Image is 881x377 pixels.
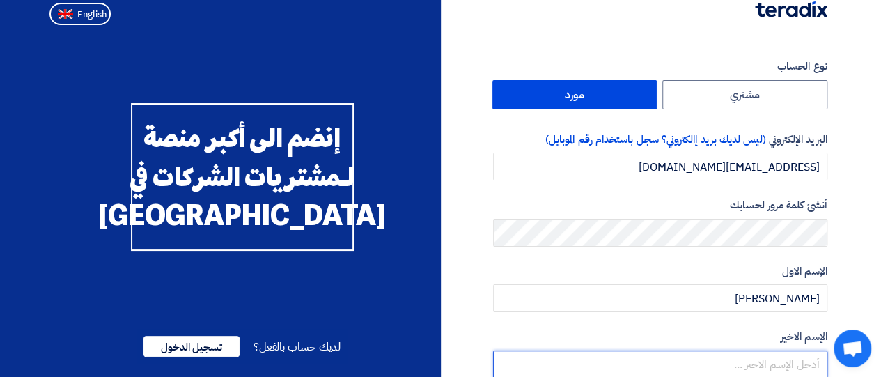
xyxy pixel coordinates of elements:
label: البريد الإلكتروني [493,132,827,148]
button: English [49,3,111,25]
label: الإسم الاخير [493,329,827,345]
div: Open chat [834,330,871,367]
a: تسجيل الدخول [143,339,240,355]
span: تسجيل الدخول [143,336,240,357]
label: أنشئ كلمة مرور لحسابك [493,197,827,213]
img: Teradix logo [755,1,827,17]
label: الإسم الاول [493,263,827,279]
span: English [77,10,107,20]
span: (ليس لديك بريد إالكتروني؟ سجل باستخدام رقم الموبايل) [545,132,766,147]
label: مشتري [662,80,827,109]
img: en-US.png [58,9,73,20]
label: نوع الحساب [493,59,827,75]
div: إنضم الى أكبر منصة لـمشتريات الشركات في [GEOGRAPHIC_DATA] [131,103,354,251]
input: أدخل بريد العمل الإلكتروني الخاص بك ... [493,153,827,180]
label: مورد [492,80,657,109]
input: أدخل الإسم الاول ... [493,284,827,312]
span: لديك حساب بالفعل؟ [254,339,341,355]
